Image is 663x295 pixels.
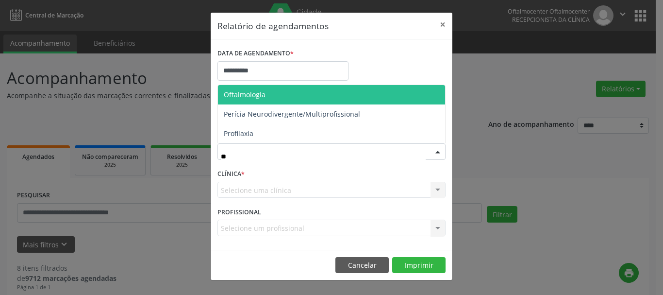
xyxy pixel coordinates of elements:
label: DATA DE AGENDAMENTO [217,46,294,61]
button: Close [433,13,452,36]
h5: Relatório de agendamentos [217,19,329,32]
button: Cancelar [335,257,389,274]
span: Perícia Neurodivergente/Multiprofissional [224,109,360,119]
span: Oftalmologia [224,90,265,99]
span: Profilaxia [224,129,253,138]
button: Imprimir [392,257,446,274]
label: CLÍNICA [217,167,245,182]
label: PROFISSIONAL [217,205,261,220]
